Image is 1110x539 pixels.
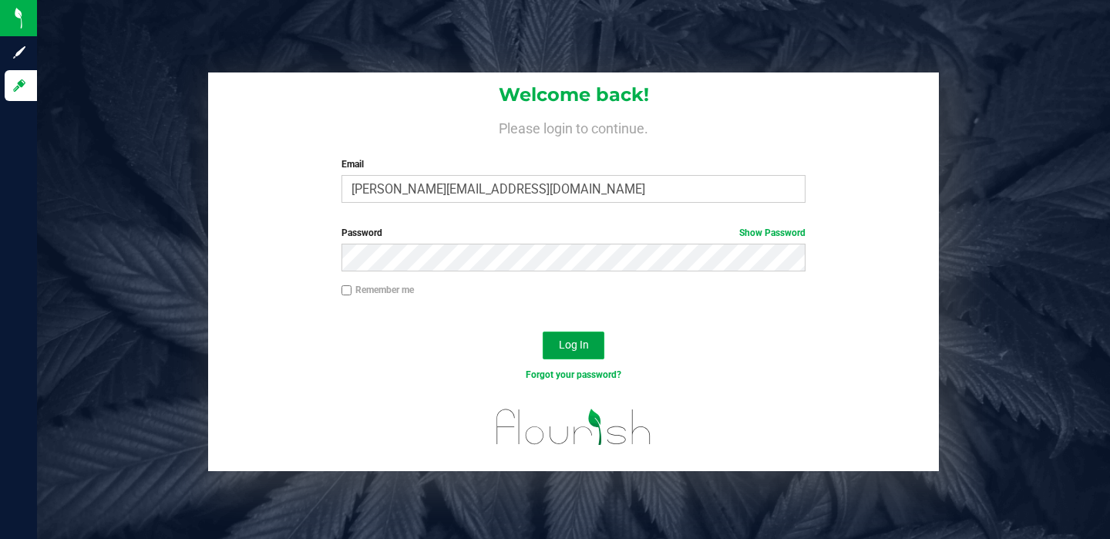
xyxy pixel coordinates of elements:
a: Show Password [739,227,806,238]
inline-svg: Log in [12,78,27,93]
span: Log In [559,339,589,351]
h1: Welcome back! [208,85,939,105]
label: Email [341,157,806,171]
span: Password [341,227,382,238]
img: flourish_logo.svg [483,398,665,456]
h4: Please login to continue. [208,117,939,136]
button: Log In [543,332,604,359]
a: Forgot your password? [526,369,621,380]
inline-svg: Sign up [12,45,27,60]
input: Remember me [341,285,352,296]
label: Remember me [341,283,414,297]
